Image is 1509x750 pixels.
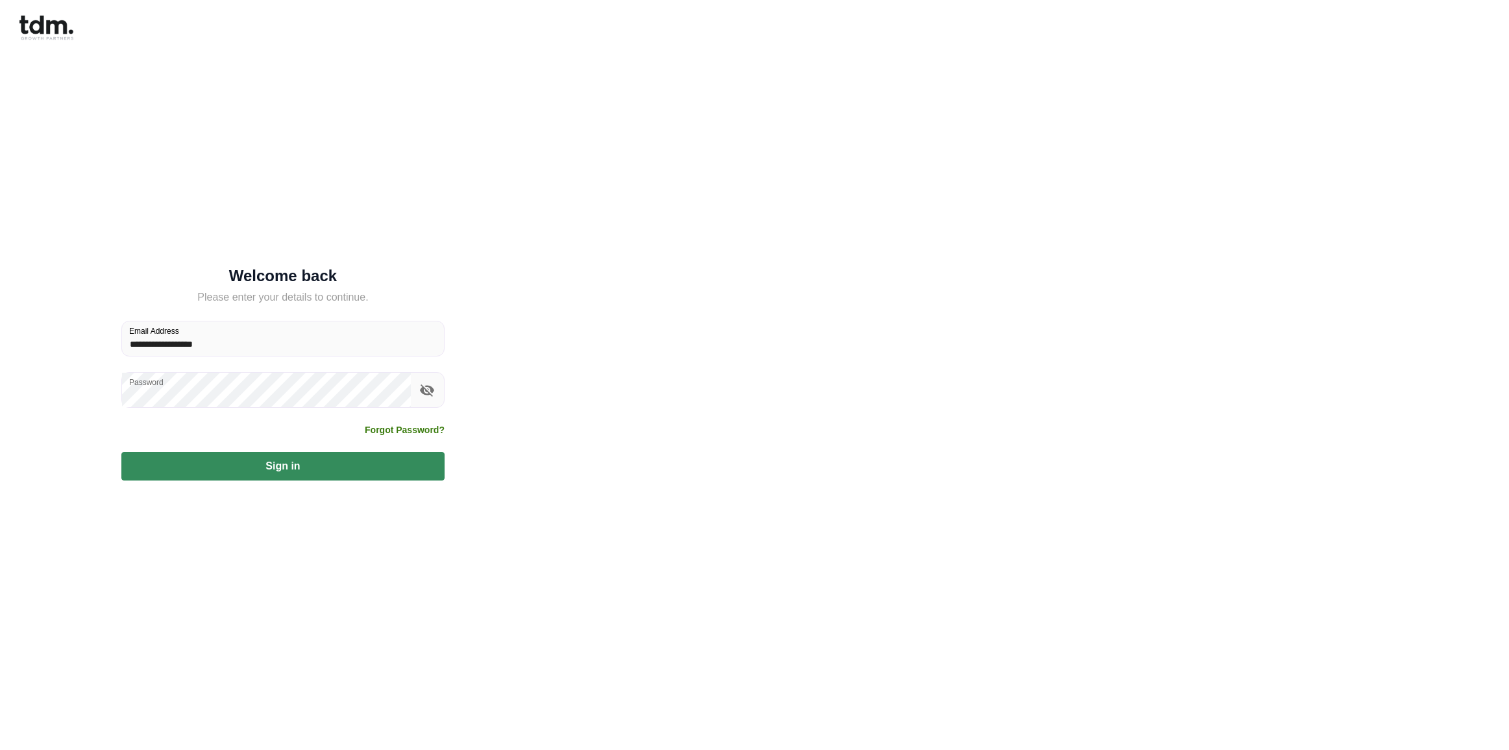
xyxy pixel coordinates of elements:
a: Forgot Password? [365,423,445,436]
h5: Welcome back [121,269,445,282]
button: toggle password visibility [416,379,438,401]
label: Password [129,377,164,388]
label: Email Address [129,325,179,336]
h5: Please enter your details to continue. [121,290,445,305]
button: Sign in [121,452,445,481]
